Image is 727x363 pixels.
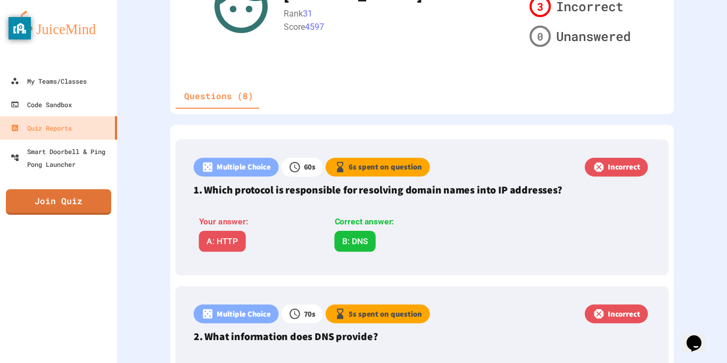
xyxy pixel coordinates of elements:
[11,98,72,111] div: Code Sandbox
[608,162,640,173] p: Incorrect
[11,122,72,134] div: Quiz Reports
[9,17,31,39] button: privacy banner
[335,216,452,229] div: Correct answer:
[11,75,87,87] div: My Teams/Classes
[335,231,376,252] div: B: DNS
[303,9,312,19] span: 31
[304,308,316,320] p: 70 s
[217,308,271,320] p: Multiple Choice
[682,320,716,352] iframe: chat widget
[11,11,106,38] img: logo-orange.svg
[305,21,324,31] span: 4597
[6,189,111,215] a: Join Quiz
[199,216,317,229] div: Your answer:
[284,9,303,19] span: Rank
[530,26,551,47] div: 0
[11,145,113,171] div: Smart Doorbell & Ping Pong Launcher
[349,162,422,173] p: 6 s spent on question
[284,21,305,31] span: Score
[556,27,631,46] span: Unanswered
[217,162,271,173] p: Multiple Choice
[194,182,650,197] p: 1. Which protocol is responsible for resolving domain names into IP addresses?
[349,308,422,320] p: 5 s spent on question
[608,308,640,320] p: Incorrect
[199,231,246,252] div: A: HTTP
[194,328,650,344] p: 2. What information does DNS provide?
[176,83,262,109] div: basic tabs example
[176,83,262,109] button: Questions (8)
[304,162,316,173] p: 60 s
